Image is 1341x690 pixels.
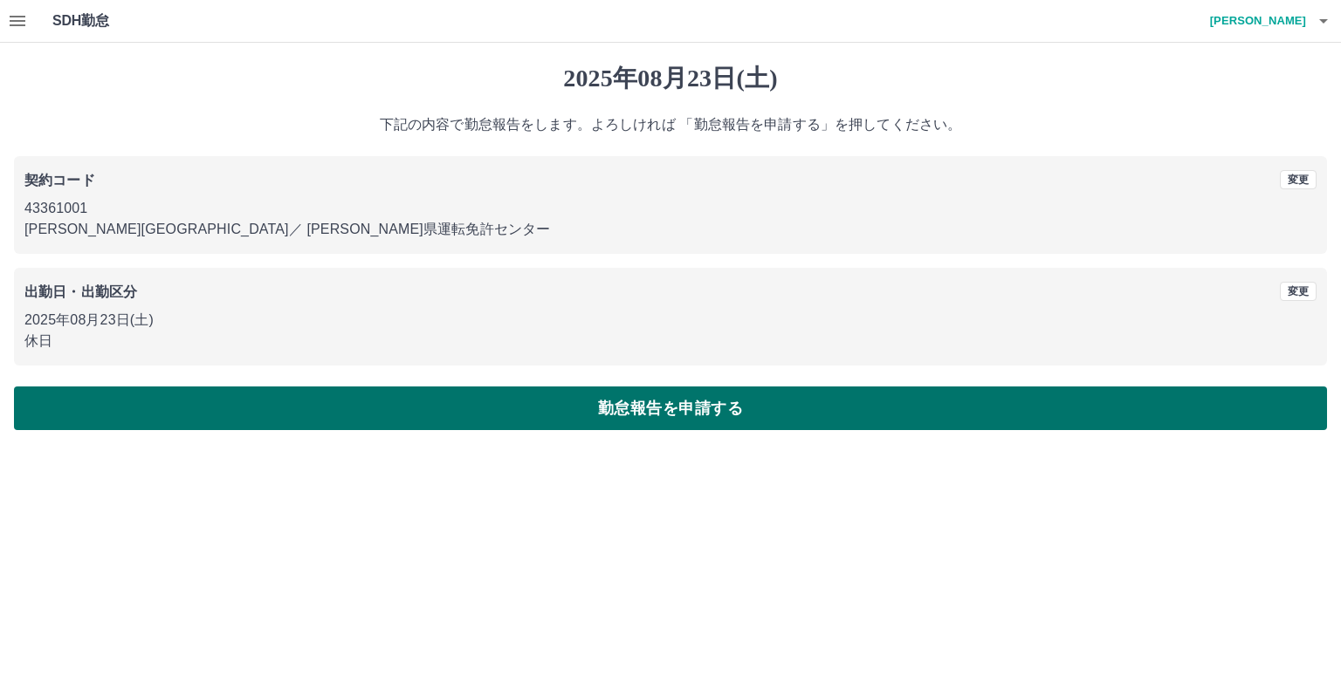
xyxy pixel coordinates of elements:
[14,114,1327,135] p: 下記の内容で勤怠報告をします。よろしければ 「勤怠報告を申請する」を押してください。
[14,64,1327,93] h1: 2025年08月23日(土)
[14,386,1327,430] button: 勤怠報告を申請する
[1280,282,1317,301] button: 変更
[24,310,1317,331] p: 2025年08月23日(土)
[24,284,137,299] b: 出勤日・出勤区分
[24,173,95,188] b: 契約コード
[24,198,1317,219] p: 43361001
[24,331,1317,352] p: 休日
[24,219,1317,240] p: [PERSON_NAME][GEOGRAPHIC_DATA] ／ [PERSON_NAME]県運転免許センター
[1280,170,1317,189] button: 変更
